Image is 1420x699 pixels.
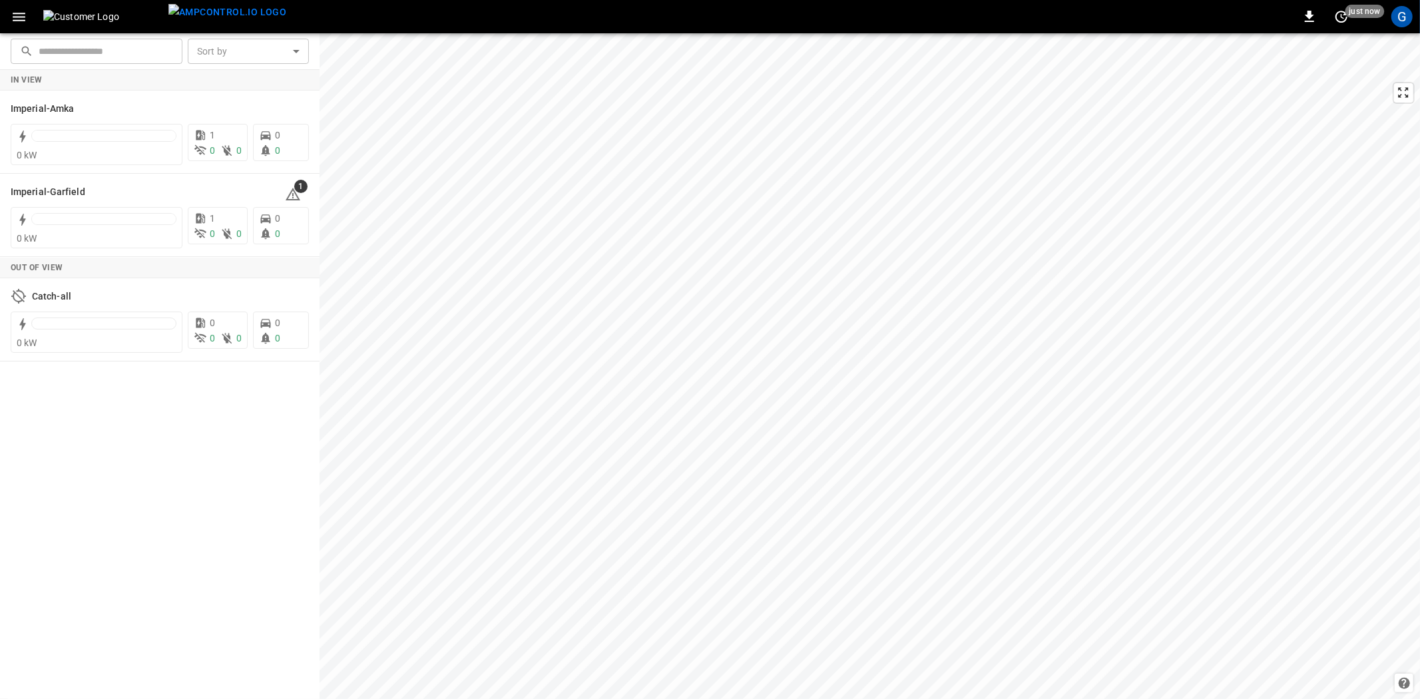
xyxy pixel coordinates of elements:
[11,75,43,85] strong: In View
[275,318,280,328] span: 0
[294,180,308,193] span: 1
[1391,6,1413,27] div: profile-icon
[11,263,63,272] strong: Out of View
[32,290,71,304] h6: Catch-all
[236,228,242,239] span: 0
[275,333,280,344] span: 0
[210,333,215,344] span: 0
[43,10,163,23] img: Customer Logo
[17,150,37,160] span: 0 kW
[236,333,242,344] span: 0
[320,33,1420,699] canvas: Map
[17,338,37,348] span: 0 kW
[236,145,242,156] span: 0
[275,213,280,224] span: 0
[11,185,85,200] h6: Imperial-Garfield
[275,130,280,140] span: 0
[275,228,280,239] span: 0
[210,145,215,156] span: 0
[210,318,215,328] span: 0
[17,233,37,244] span: 0 kW
[210,130,215,140] span: 1
[275,145,280,156] span: 0
[210,228,215,239] span: 0
[1331,6,1352,27] button: set refresh interval
[168,4,286,21] img: ampcontrol.io logo
[210,213,215,224] span: 1
[1345,5,1385,18] span: just now
[11,102,74,116] h6: Imperial-Amka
